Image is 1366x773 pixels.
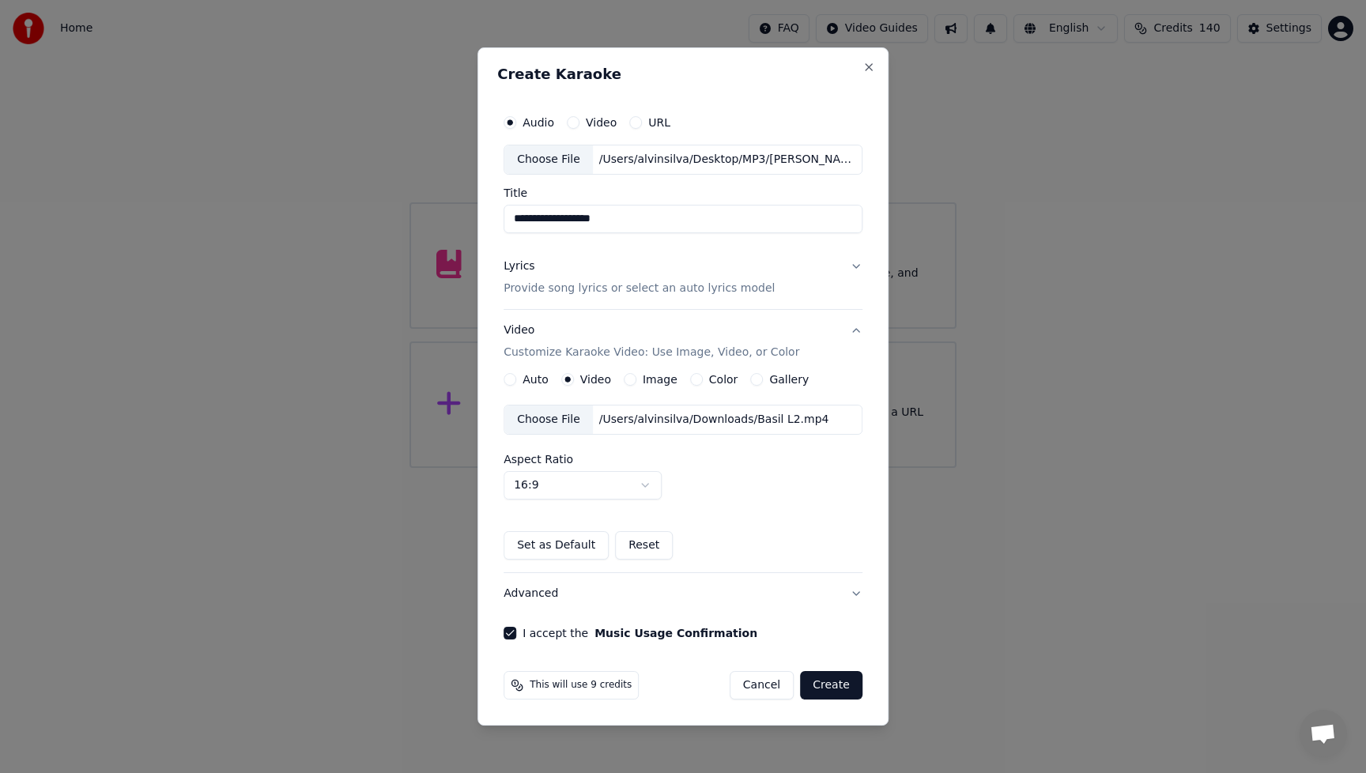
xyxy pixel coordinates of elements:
[643,374,677,385] label: Image
[504,187,862,198] label: Title
[580,374,611,385] label: Video
[504,573,862,614] button: Advanced
[504,310,862,373] button: VideoCustomize Karaoke Video: Use Image, Video, or Color
[504,281,775,296] p: Provide song lyrics or select an auto lyrics model
[504,531,609,560] button: Set as Default
[497,67,869,81] h2: Create Karaoke
[530,679,632,692] span: This will use 9 credits
[586,117,617,128] label: Video
[504,454,862,465] label: Aspect Ratio
[504,246,862,309] button: LyricsProvide song lyrics or select an auto lyrics model
[615,531,673,560] button: Reset
[709,374,738,385] label: Color
[593,152,862,168] div: /Users/alvinsilva/Desktop/MP3/[PERSON_NAME] [PERSON_NAME].mp3
[504,145,593,174] div: Choose File
[504,258,534,274] div: Lyrics
[523,628,757,639] label: I accept the
[800,671,862,699] button: Create
[769,374,809,385] label: Gallery
[523,374,549,385] label: Auto
[504,405,593,434] div: Choose File
[730,671,794,699] button: Cancel
[523,117,554,128] label: Audio
[504,345,799,360] p: Customize Karaoke Video: Use Image, Video, or Color
[648,117,670,128] label: URL
[504,322,799,360] div: Video
[504,373,862,572] div: VideoCustomize Karaoke Video: Use Image, Video, or Color
[594,628,757,639] button: I accept the
[593,412,836,428] div: /Users/alvinsilva/Downloads/Basil L2.mp4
